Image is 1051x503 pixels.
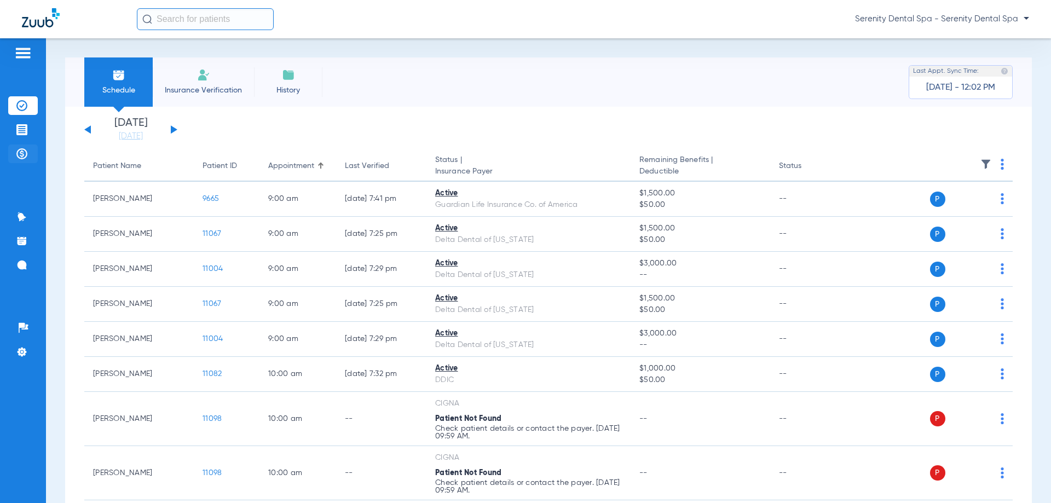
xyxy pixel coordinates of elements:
[259,252,336,287] td: 9:00 AM
[84,287,194,322] td: [PERSON_NAME]
[112,68,125,82] img: Schedule
[770,182,844,217] td: --
[770,357,844,392] td: --
[639,363,761,374] span: $1,000.00
[93,160,185,172] div: Patient Name
[770,446,844,500] td: --
[435,199,622,211] div: Guardian Life Insurance Co. of America
[98,131,164,142] a: [DATE]
[435,223,622,234] div: Active
[259,287,336,322] td: 9:00 AM
[426,151,631,182] th: Status |
[435,188,622,199] div: Active
[435,258,622,269] div: Active
[14,47,32,60] img: hamburger-icon
[1001,298,1004,309] img: group-dot-blue.svg
[93,85,145,96] span: Schedule
[1001,193,1004,204] img: group-dot-blue.svg
[930,192,945,207] span: P
[203,160,237,172] div: Patient ID
[259,182,336,217] td: 9:00 AM
[336,357,426,392] td: [DATE] 7:32 PM
[336,217,426,252] td: [DATE] 7:25 PM
[282,68,295,82] img: History
[84,217,194,252] td: [PERSON_NAME]
[639,469,648,477] span: --
[435,469,501,477] span: Patient Not Found
[435,415,501,423] span: Patient Not Found
[1001,413,1004,424] img: group-dot-blue.svg
[142,14,152,24] img: Search Icon
[1001,263,1004,274] img: group-dot-blue.svg
[435,363,622,374] div: Active
[770,287,844,322] td: --
[161,85,246,96] span: Insurance Verification
[1001,368,1004,379] img: group-dot-blue.svg
[855,14,1029,25] span: Serenity Dental Spa - Serenity Dental Spa
[435,166,622,177] span: Insurance Payer
[22,8,60,27] img: Zuub Logo
[1001,467,1004,478] img: group-dot-blue.svg
[435,234,622,246] div: Delta Dental of [US_STATE]
[84,252,194,287] td: [PERSON_NAME]
[930,411,945,426] span: P
[930,465,945,481] span: P
[336,287,426,322] td: [DATE] 7:25 PM
[435,452,622,464] div: CIGNA
[259,357,336,392] td: 10:00 AM
[639,304,761,316] span: $50.00
[336,252,426,287] td: [DATE] 7:29 PM
[435,304,622,316] div: Delta Dental of [US_STATE]
[259,322,336,357] td: 9:00 AM
[203,160,251,172] div: Patient ID
[639,223,761,234] span: $1,500.00
[435,293,622,304] div: Active
[639,293,761,304] span: $1,500.00
[926,82,995,93] span: [DATE] - 12:02 PM
[1001,333,1004,344] img: group-dot-blue.svg
[336,182,426,217] td: [DATE] 7:41 PM
[435,374,622,386] div: DDIC
[435,328,622,339] div: Active
[631,151,770,182] th: Remaining Benefits |
[203,335,223,343] span: 11004
[203,370,222,378] span: 11082
[336,446,426,500] td: --
[770,151,844,182] th: Status
[84,446,194,500] td: [PERSON_NAME]
[84,182,194,217] td: [PERSON_NAME]
[913,66,979,77] span: Last Appt. Sync Time:
[930,262,945,277] span: P
[259,217,336,252] td: 9:00 AM
[203,415,222,423] span: 11098
[930,367,945,382] span: P
[639,258,761,269] span: $3,000.00
[639,199,761,211] span: $50.00
[1001,67,1008,75] img: last sync help info
[639,328,761,339] span: $3,000.00
[93,160,141,172] div: Patient Name
[137,8,274,30] input: Search for patients
[336,322,426,357] td: [DATE] 7:29 PM
[203,469,222,477] span: 11098
[336,392,426,446] td: --
[435,269,622,281] div: Delta Dental of [US_STATE]
[197,68,210,82] img: Manual Insurance Verification
[435,339,622,351] div: Delta Dental of [US_STATE]
[268,160,314,172] div: Appointment
[435,398,622,409] div: CIGNA
[639,166,761,177] span: Deductible
[435,479,622,494] p: Check patient details or contact the payer. [DATE] 09:59 AM.
[259,392,336,446] td: 10:00 AM
[639,269,761,281] span: --
[98,118,164,142] li: [DATE]
[980,159,991,170] img: filter.svg
[84,322,194,357] td: [PERSON_NAME]
[345,160,389,172] div: Last Verified
[639,374,761,386] span: $50.00
[639,234,761,246] span: $50.00
[1001,228,1004,239] img: group-dot-blue.svg
[259,446,336,500] td: 10:00 AM
[639,188,761,199] span: $1,500.00
[203,300,221,308] span: 11067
